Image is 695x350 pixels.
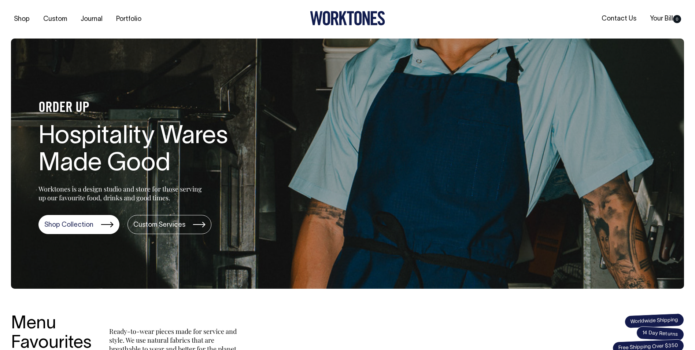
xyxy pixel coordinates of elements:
h1: Hospitality Wares Made Good [38,123,273,178]
h4: ORDER UP [38,101,273,116]
p: Worktones is a design studio and store for those serving up our favourite food, drinks and good t... [38,185,205,202]
a: Your Bill0 [647,13,684,25]
a: Shop [11,13,33,25]
a: Portfolio [113,13,144,25]
a: Custom Services [127,215,211,234]
a: Shop Collection [38,215,119,234]
span: Worldwide Shipping [624,313,684,328]
span: 0 [673,15,681,23]
a: Custom [40,13,70,25]
a: Journal [78,13,106,25]
span: 14 Day Returns [636,326,684,342]
a: Contact Us [599,13,639,25]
